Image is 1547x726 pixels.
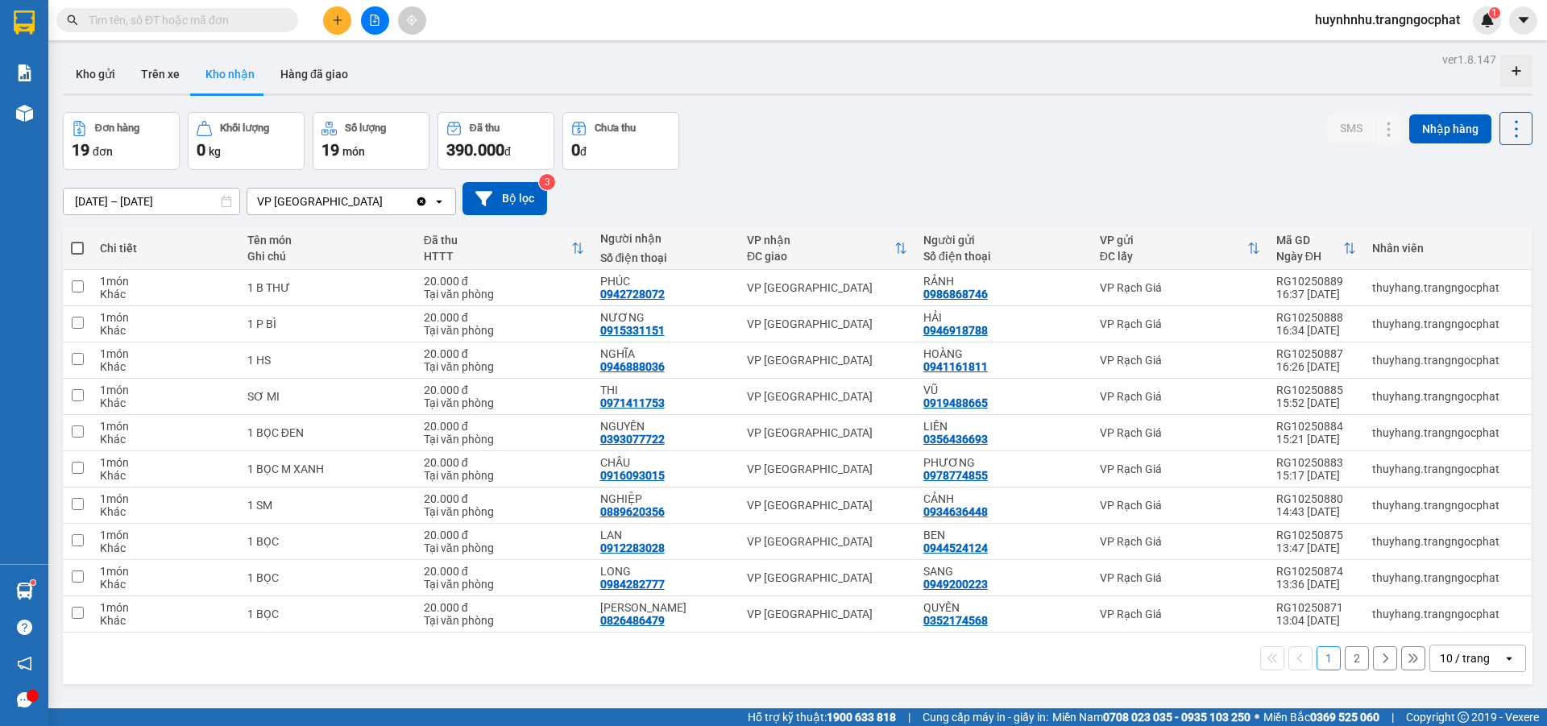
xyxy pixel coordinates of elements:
[332,15,343,26] span: plus
[1276,456,1357,469] div: RG10250883
[1516,13,1531,27] span: caret-down
[268,55,361,93] button: Hàng đã giao
[1372,242,1523,255] div: Nhân viên
[100,433,230,446] div: Khác
[923,384,1084,396] div: VŨ
[424,396,584,409] div: Tại văn phòng
[424,420,584,433] div: 20.000 đ
[100,420,230,433] div: 1 món
[747,390,907,403] div: VP [GEOGRAPHIC_DATA]
[247,571,408,584] div: 1 BỌC
[72,140,89,160] span: 19
[1276,541,1357,554] div: 13:47 [DATE]
[600,360,665,373] div: 0946888036
[247,608,408,620] div: 1 BỌC
[1276,614,1357,627] div: 13:04 [DATE]
[1276,311,1357,324] div: RG10250888
[1052,708,1250,726] span: Miền Nam
[1276,250,1344,263] div: Ngày ĐH
[1100,250,1247,263] div: ĐC lấy
[1391,708,1394,726] span: |
[462,182,547,215] button: Bộ lọc
[424,360,584,373] div: Tại văn phòng
[1372,281,1523,294] div: thuyhang.trangngocphat
[1372,354,1523,367] div: thuyhang.trangngocphat
[1458,711,1469,723] span: copyright
[1372,571,1523,584] div: thuyhang.trangngocphat
[100,360,230,373] div: Khác
[908,708,910,726] span: |
[747,281,907,294] div: VP [GEOGRAPHIC_DATA]
[600,232,731,245] div: Người nhận
[247,234,408,247] div: Tên món
[100,601,230,614] div: 1 món
[16,105,33,122] img: warehouse-icon
[923,347,1084,360] div: HOÀNG
[1276,492,1357,505] div: RG10250880
[1302,10,1473,30] span: huynhnhu.trangngocphat
[600,396,665,409] div: 0971411753
[247,354,408,367] div: 1 HS
[424,469,584,482] div: Tại văn phòng
[416,227,592,270] th: Toggle SortBy
[247,426,408,439] div: 1 BỌC ĐEN
[1100,354,1260,367] div: VP Rạch Giá
[100,275,230,288] div: 1 món
[1103,711,1250,724] strong: 0708 023 035 - 0935 103 250
[1327,114,1375,143] button: SMS
[1100,390,1260,403] div: VP Rạch Giá
[748,708,896,726] span: Hỗ trợ kỹ thuật:
[220,122,269,134] div: Khối lượng
[247,390,408,403] div: SƠ MI
[600,275,731,288] div: PHÚC
[600,251,731,264] div: Số điện thoại
[923,601,1084,614] div: QUYÊN
[600,505,665,518] div: 0889620356
[539,174,555,190] sup: 3
[1480,13,1495,27] img: icon-new-feature
[1372,608,1523,620] div: thuyhang.trangngocphat
[14,10,35,35] img: logo-vxr
[747,354,907,367] div: VP [GEOGRAPHIC_DATA]
[1276,505,1357,518] div: 14:43 [DATE]
[369,15,380,26] span: file-add
[1276,578,1357,591] div: 13:36 [DATE]
[1100,426,1260,439] div: VP Rạch Giá
[923,541,988,554] div: 0944524124
[31,580,35,585] sup: 1
[923,469,988,482] div: 0978774855
[600,578,665,591] div: 0984282777
[424,288,584,301] div: Tại văn phòng
[321,140,339,160] span: 19
[1100,535,1260,548] div: VP Rạch Giá
[1372,535,1523,548] div: thuyhang.trangngocphat
[100,505,230,518] div: Khác
[1255,714,1259,720] span: ⚪️
[600,311,731,324] div: NƯƠNG
[600,614,665,627] div: 0826486479
[600,601,731,614] div: GIA BẢO
[747,463,907,475] div: VP [GEOGRAPHIC_DATA]
[580,145,587,158] span: đ
[100,541,230,554] div: Khác
[100,324,230,337] div: Khác
[600,456,731,469] div: CHÂU
[100,242,230,255] div: Chi tiết
[100,288,230,301] div: Khác
[345,122,386,134] div: Số lượng
[600,492,731,505] div: NGHIỆP
[923,360,988,373] div: 0941161811
[89,11,279,29] input: Tìm tên, số ĐT hoặc mã đơn
[247,535,408,548] div: 1 BỌC
[16,64,33,81] img: solution-icon
[1276,347,1357,360] div: RG10250887
[1276,420,1357,433] div: RG10250884
[100,347,230,360] div: 1 món
[1372,390,1523,403] div: thuyhang.trangngocphat
[17,692,32,707] span: message
[747,571,907,584] div: VP [GEOGRAPHIC_DATA]
[1276,384,1357,396] div: RG10250885
[247,281,408,294] div: 1 B THƯ
[16,583,33,599] img: warehouse-icon
[923,456,1084,469] div: PHƯƠNG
